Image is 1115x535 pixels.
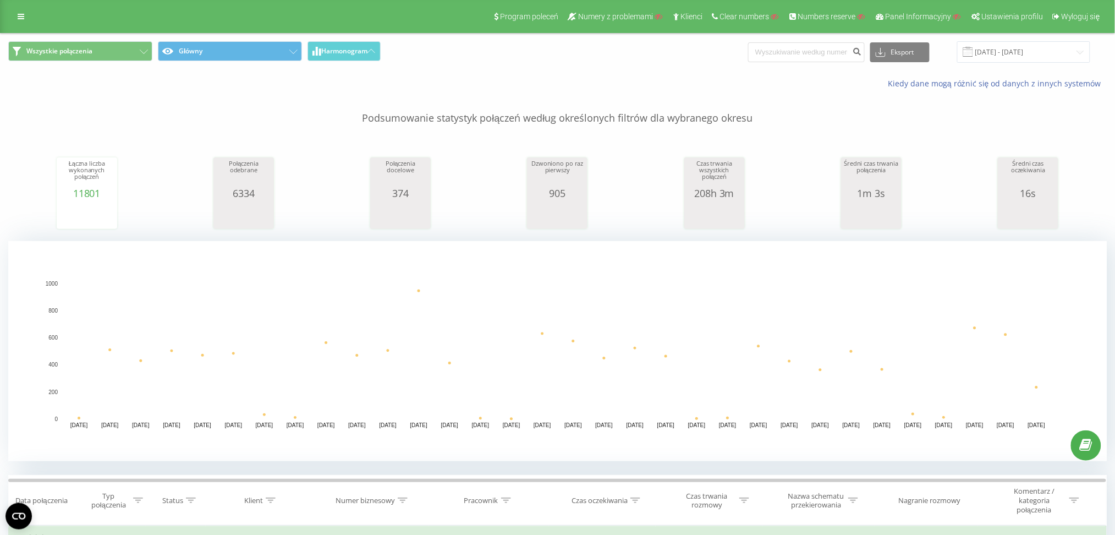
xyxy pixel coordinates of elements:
text: [DATE] [472,423,490,429]
text: [DATE] [812,423,830,429]
text: [DATE] [534,423,551,429]
svg: A chart. [216,199,271,232]
span: Wszystkie połączenia [26,47,92,56]
text: [DATE] [1028,423,1046,429]
input: Wyszukiwanie według numeru [748,42,865,62]
span: Clear numbers [719,12,769,21]
div: 11801 [59,188,114,199]
svg: A chart. [530,199,585,232]
text: [DATE] [503,423,520,429]
div: Nagranie rozmowy [899,496,961,505]
div: Status [162,496,183,505]
button: Główny [158,41,302,61]
text: [DATE] [874,423,891,429]
button: Wszystkie połączenia [8,41,152,61]
text: [DATE] [997,423,1015,429]
text: [DATE] [101,423,119,429]
text: 600 [48,335,58,341]
div: 6334 [216,188,271,199]
button: Open CMP widget [6,503,32,529]
text: [DATE] [287,423,304,429]
div: Czas trwania wszystkich połączeń [687,160,742,188]
text: 400 [48,362,58,368]
div: Czas oczekiwania [572,496,628,505]
text: [DATE] [781,423,798,429]
text: [DATE] [843,423,860,429]
text: [DATE] [657,423,675,429]
div: Komentarz / kategoria połączenia [1002,487,1067,515]
div: Połączenia docelowe [373,160,428,188]
span: Klienci [680,12,702,21]
span: Numbers reserve [798,12,855,21]
div: 374 [373,188,428,199]
text: [DATE] [379,423,397,429]
span: Ustawienia profilu [981,12,1043,21]
div: Nazwa schematu przekierowania [787,492,845,510]
div: Dzwoniono po raz pierwszy [530,160,585,188]
text: 1000 [46,281,58,287]
svg: A chart. [373,199,428,232]
text: [DATE] [348,423,366,429]
text: [DATE] [966,423,984,429]
span: Panel Informacyjny [885,12,951,21]
svg: A chart. [844,199,899,232]
text: [DATE] [595,423,613,429]
text: [DATE] [70,423,88,429]
div: Pracownik [464,496,498,505]
text: 800 [48,308,58,314]
text: [DATE] [719,423,737,429]
text: [DATE] [256,423,273,429]
text: 0 [54,416,58,422]
div: Typ połączenia [87,492,130,510]
span: Wyloguj się [1061,12,1100,21]
text: [DATE] [225,423,243,429]
a: Kiedy dane mogą różnić się od danych z innych systemów [888,78,1107,89]
text: [DATE] [410,423,428,429]
text: [DATE] [441,423,459,429]
span: Numery z problemami [578,12,653,21]
text: 200 [48,389,58,395]
button: Harmonogram [307,41,381,61]
div: Numer biznesowy [336,496,395,505]
text: [DATE] [194,423,211,429]
text: [DATE] [627,423,644,429]
text: [DATE] [132,423,150,429]
button: Eksport [870,42,930,62]
div: Klient [244,496,263,505]
div: 16s [1001,188,1056,199]
div: 905 [530,188,585,199]
text: [DATE] [163,423,180,429]
text: [DATE] [317,423,335,429]
div: Łączna liczba wykonanych połączeń [59,160,114,188]
div: Średni czas trwania połączenia [844,160,899,188]
svg: A chart. [8,241,1107,461]
div: 1m 3s [844,188,899,199]
span: Program poleceń [500,12,558,21]
div: 208h 3m [687,188,742,199]
text: [DATE] [564,423,582,429]
text: [DATE] [750,423,767,429]
svg: A chart. [59,199,114,232]
text: [DATE] [904,423,922,429]
svg: A chart. [1001,199,1056,232]
div: Czas trwania rozmowy [678,492,737,510]
div: Średni czas oczekiwania [1001,160,1056,188]
span: Harmonogram [321,47,367,55]
text: [DATE] [688,423,706,429]
text: [DATE] [935,423,953,429]
p: Podsumowanie statystyk połączeń według określonych filtrów dla wybranego okresu [8,89,1107,125]
svg: A chart. [687,199,742,232]
div: Połączenia odebrane [216,160,271,188]
div: Data połączenia [15,496,67,505]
